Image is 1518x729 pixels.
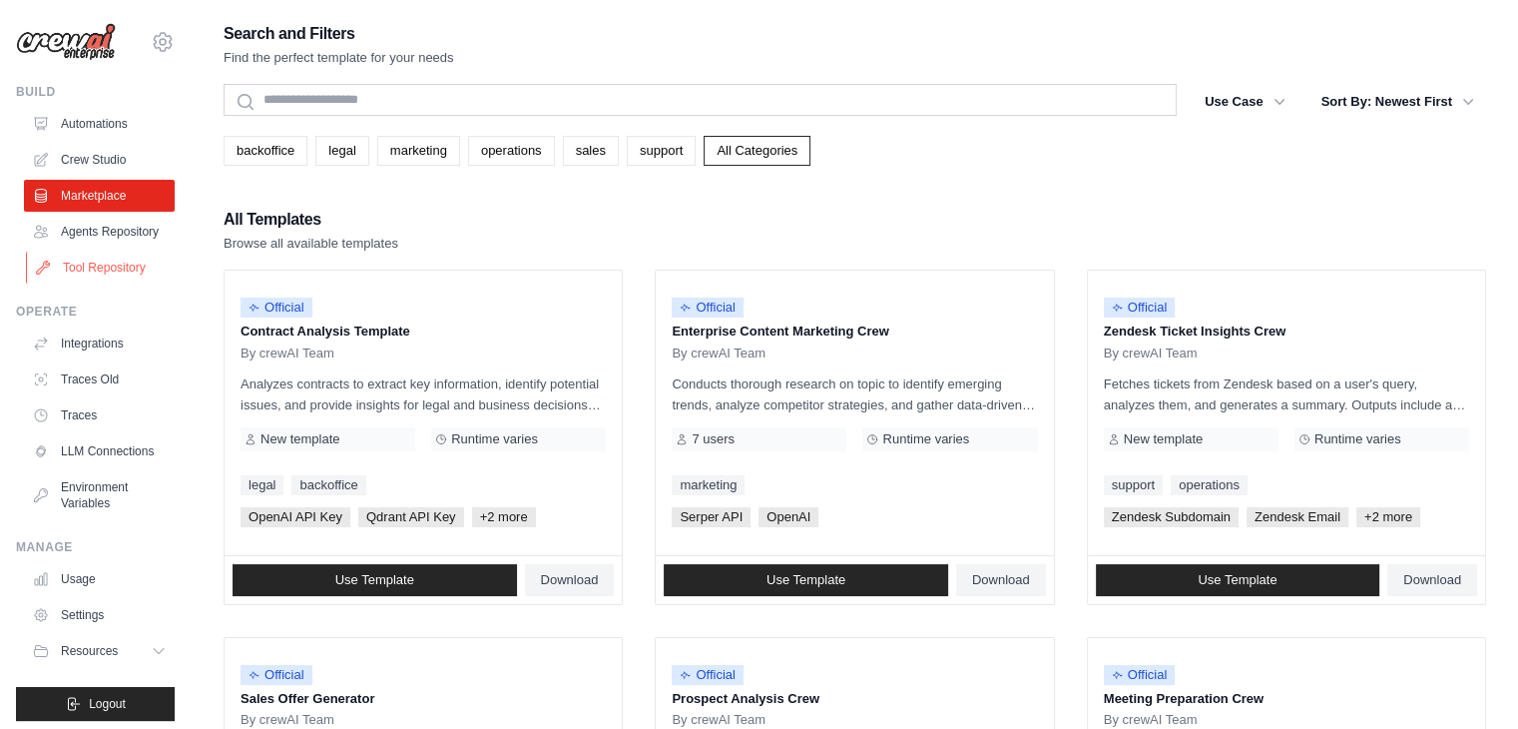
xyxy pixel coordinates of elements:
[1104,373,1469,415] p: Fetches tickets from Zendesk based on a user's query, analyzes them, and generates a summary. Out...
[16,539,175,555] div: Manage
[672,507,751,527] span: Serper API
[260,431,339,447] span: New template
[672,475,745,495] a: marketing
[1193,84,1297,120] button: Use Case
[1104,322,1469,342] p: Zendesk Ticket Insights Crew
[525,564,615,596] a: Download
[1356,507,1420,527] span: +2 more
[1104,712,1198,728] span: By crewAI Team
[16,304,175,320] div: Operate
[692,431,735,447] span: 7 users
[1104,475,1163,495] a: support
[377,136,460,166] a: marketing
[241,373,606,415] p: Analyzes contracts to extract key information, identify potential issues, and provide insights fo...
[1387,564,1477,596] a: Download
[1104,665,1176,685] span: Official
[882,431,969,447] span: Runtime varies
[61,643,118,659] span: Resources
[358,507,464,527] span: Qdrant API Key
[1124,431,1203,447] span: New template
[241,507,350,527] span: OpenAI API Key
[672,712,765,728] span: By crewAI Team
[704,136,810,166] a: All Categories
[451,431,538,447] span: Runtime varies
[241,475,283,495] a: legal
[315,136,368,166] a: legal
[664,564,948,596] a: Use Template
[233,564,517,596] a: Use Template
[1104,507,1239,527] span: Zendesk Subdomain
[672,665,744,685] span: Official
[224,48,454,68] p: Find the perfect template for your needs
[24,328,175,360] a: Integrations
[972,572,1030,588] span: Download
[1104,346,1198,362] span: By crewAI Team
[1104,689,1469,709] p: Meeting Preparation Crew
[672,346,765,362] span: By crewAI Team
[241,346,334,362] span: By crewAI Team
[24,635,175,667] button: Resources
[956,564,1046,596] a: Download
[468,136,555,166] a: operations
[672,322,1037,342] p: Enterprise Content Marketing Crew
[224,206,398,234] h2: All Templates
[672,298,744,318] span: Official
[241,689,606,709] p: Sales Offer Generator
[541,572,599,588] span: Download
[335,572,414,588] span: Use Template
[291,475,365,495] a: backoffice
[24,108,175,140] a: Automations
[24,563,175,595] a: Usage
[241,298,312,318] span: Official
[16,687,175,721] button: Logout
[26,252,177,284] a: Tool Repository
[1403,572,1461,588] span: Download
[24,435,175,467] a: LLM Connections
[224,20,454,48] h2: Search and Filters
[1171,475,1248,495] a: operations
[1309,84,1486,120] button: Sort By: Newest First
[224,234,398,254] p: Browse all available templates
[766,572,845,588] span: Use Template
[24,471,175,519] a: Environment Variables
[472,507,536,527] span: +2 more
[24,399,175,431] a: Traces
[16,23,116,61] img: Logo
[16,84,175,100] div: Build
[241,712,334,728] span: By crewAI Team
[24,180,175,212] a: Marketplace
[759,507,818,527] span: OpenAI
[1314,431,1401,447] span: Runtime varies
[224,136,307,166] a: backoffice
[241,322,606,342] p: Contract Analysis Template
[241,665,312,685] span: Official
[1247,507,1348,527] span: Zendesk Email
[627,136,696,166] a: support
[89,696,126,712] span: Logout
[672,689,1037,709] p: Prospect Analysis Crew
[24,364,175,395] a: Traces Old
[24,216,175,248] a: Agents Repository
[563,136,619,166] a: sales
[24,144,175,176] a: Crew Studio
[1096,564,1380,596] a: Use Template
[1104,298,1176,318] span: Official
[1198,572,1276,588] span: Use Template
[24,599,175,631] a: Settings
[672,373,1037,415] p: Conducts thorough research on topic to identify emerging trends, analyze competitor strategies, a...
